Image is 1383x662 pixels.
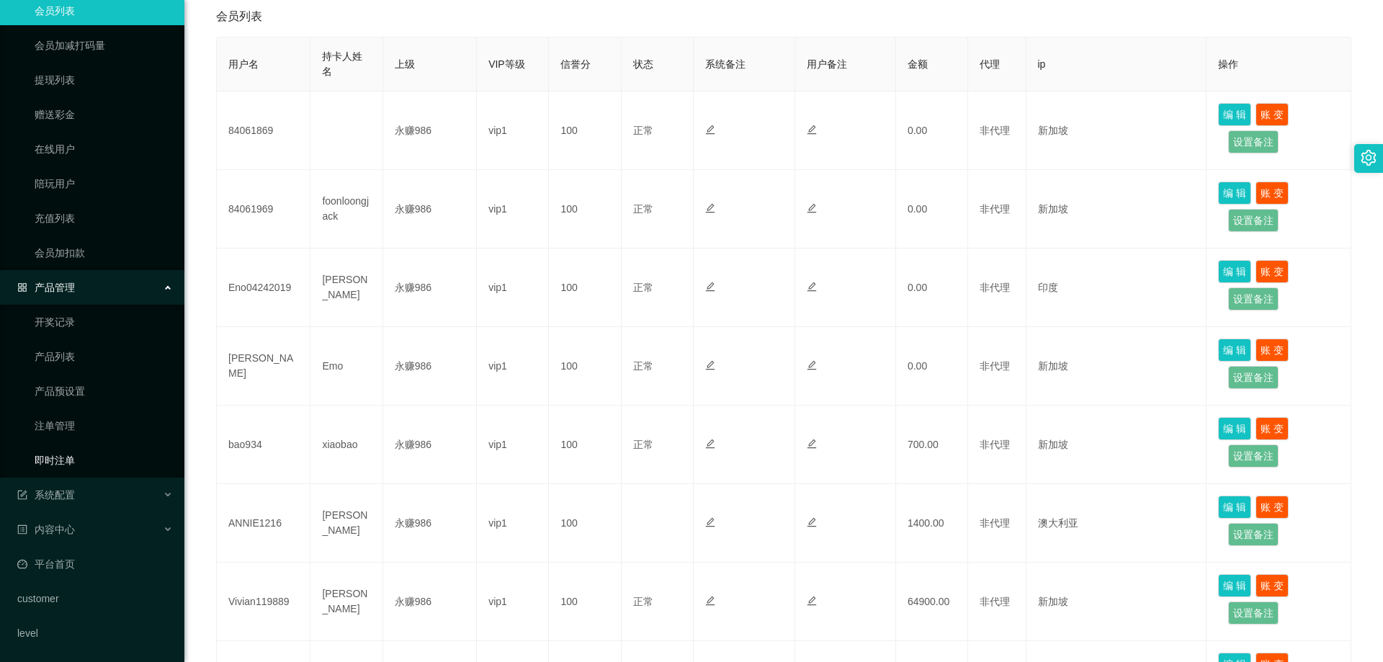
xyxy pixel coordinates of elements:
i: 图标: setting [1361,150,1377,166]
td: 永赚986 [383,170,477,249]
td: 100 [549,327,621,406]
a: 图标: dashboard平台首页 [17,550,173,578]
td: 永赚986 [383,406,477,484]
i: 图标: appstore-o [17,282,27,292]
button: 设置备注 [1228,130,1279,153]
td: 新加坡 [1026,91,1207,170]
i: 图标: edit [705,282,715,292]
td: [PERSON_NAME] [217,327,310,406]
td: vip1 [477,563,549,641]
td: 100 [549,91,621,170]
td: [PERSON_NAME] [310,249,382,327]
td: 100 [549,484,621,563]
i: 图标: edit [807,360,817,370]
i: 图标: edit [705,360,715,370]
button: 账 变 [1256,574,1289,597]
span: 正常 [633,282,653,293]
a: 产品预设置 [35,377,173,406]
td: Emo [310,327,382,406]
button: 编 辑 [1218,103,1251,126]
td: 84061869 [217,91,310,170]
button: 编 辑 [1218,417,1251,440]
a: 注单管理 [35,411,173,440]
a: 会员加减打码量 [35,31,173,60]
td: 澳大利亚 [1026,484,1207,563]
button: 编 辑 [1218,260,1251,283]
span: 非代理 [980,125,1010,136]
a: 提现列表 [35,66,173,94]
td: 新加坡 [1026,327,1207,406]
button: 设置备注 [1228,444,1279,468]
td: foonloongjack [310,170,382,249]
td: 永赚986 [383,249,477,327]
span: 正常 [633,439,653,450]
button: 账 变 [1256,339,1289,362]
i: 图标: form [17,490,27,500]
td: 新加坡 [1026,563,1207,641]
td: 0.00 [896,91,968,170]
span: 正常 [633,596,653,607]
span: 非代理 [980,203,1010,215]
td: 100 [549,249,621,327]
i: 图标: edit [807,203,817,213]
button: 账 变 [1256,182,1289,205]
i: 图标: edit [807,517,817,527]
span: 操作 [1218,58,1238,70]
button: 编 辑 [1218,339,1251,362]
span: 系统备注 [705,58,746,70]
td: 0.00 [896,170,968,249]
span: 用户名 [228,58,259,70]
i: 图标: edit [807,596,817,606]
i: 图标: edit [705,125,715,135]
td: 印度 [1026,249,1207,327]
span: 非代理 [980,360,1010,372]
button: 账 变 [1256,103,1289,126]
a: 会员加扣款 [35,238,173,267]
span: 正常 [633,125,653,136]
i: 图标: edit [705,439,715,449]
td: 0.00 [896,249,968,327]
td: 新加坡 [1026,170,1207,249]
td: vip1 [477,406,549,484]
span: 系统配置 [17,489,75,501]
span: 会员列表 [216,8,262,25]
span: VIP等级 [488,58,525,70]
td: Eno04242019 [217,249,310,327]
td: 永赚986 [383,91,477,170]
td: vip1 [477,170,549,249]
button: 设置备注 [1228,209,1279,232]
span: 产品管理 [17,282,75,293]
td: 100 [549,406,621,484]
a: 开奖记录 [35,308,173,336]
td: 100 [549,563,621,641]
span: 非代理 [980,517,1010,529]
button: 编 辑 [1218,574,1251,597]
button: 设置备注 [1228,601,1279,625]
span: 内容中心 [17,524,75,535]
span: 金额 [908,58,928,70]
td: 永赚986 [383,563,477,641]
button: 设置备注 [1228,366,1279,389]
i: 图标: edit [807,439,817,449]
td: vip1 [477,484,549,563]
i: 图标: edit [807,125,817,135]
a: 即时注单 [35,446,173,475]
i: 图标: profile [17,524,27,534]
span: 持卡人姓名 [322,50,362,77]
button: 编 辑 [1218,182,1251,205]
a: 赠送彩金 [35,100,173,129]
button: 设置备注 [1228,287,1279,310]
a: level [17,619,173,648]
span: 用户备注 [807,58,847,70]
button: 账 变 [1256,496,1289,519]
a: 在线用户 [35,135,173,164]
span: 正常 [633,360,653,372]
span: 非代理 [980,282,1010,293]
td: 永赚986 [383,484,477,563]
span: ip [1038,58,1046,70]
td: [PERSON_NAME] [310,563,382,641]
td: 64900.00 [896,563,968,641]
button: 账 变 [1256,417,1289,440]
span: 代理 [980,58,1000,70]
button: 账 变 [1256,260,1289,283]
